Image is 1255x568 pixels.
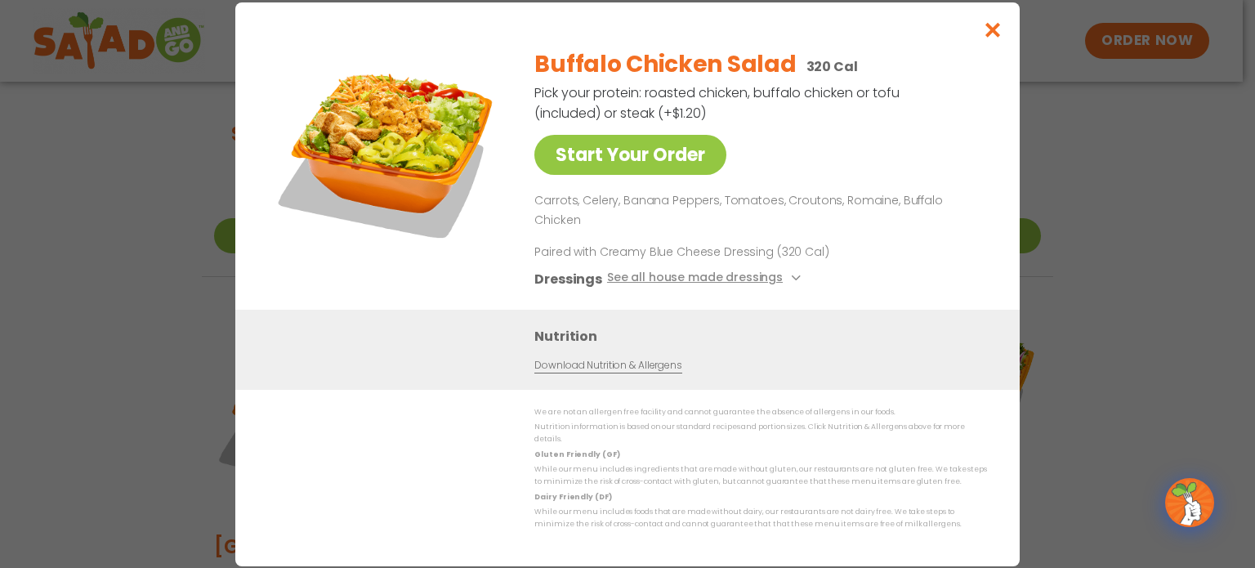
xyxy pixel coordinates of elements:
p: 320 Cal [806,56,858,77]
h3: Dressings [534,268,602,288]
h3: Nutrition [534,325,995,346]
h2: Buffalo Chicken Salad [534,47,796,82]
strong: Gluten Friendly (GF) [534,449,619,458]
p: Paired with Creamy Blue Cheese Dressing (320 Cal) [534,243,837,260]
button: Close modal [967,2,1020,57]
p: While our menu includes foods that are made without dairy, our restaurants are not dairy free. We... [534,506,987,531]
img: Featured product photo for Buffalo Chicken Salad [272,35,501,264]
p: Carrots, Celery, Banana Peppers, Tomatoes, Croutons, Romaine, Buffalo Chicken [534,191,980,230]
p: Nutrition information is based on our standard recipes and portion sizes. Click Nutrition & Aller... [534,421,987,446]
p: While our menu includes ingredients that are made without gluten, our restaurants are not gluten ... [534,463,987,489]
button: See all house made dressings [607,268,806,288]
strong: Dairy Friendly (DF) [534,491,611,501]
img: wpChatIcon [1167,480,1213,526]
a: Download Nutrition & Allergens [534,357,681,373]
p: We are not an allergen free facility and cannot guarantee the absence of allergens in our foods. [534,406,987,418]
p: Pick your protein: roasted chicken, buffalo chicken or tofu (included) or steak (+$1.20) [534,83,902,123]
a: Start Your Order [534,135,726,175]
